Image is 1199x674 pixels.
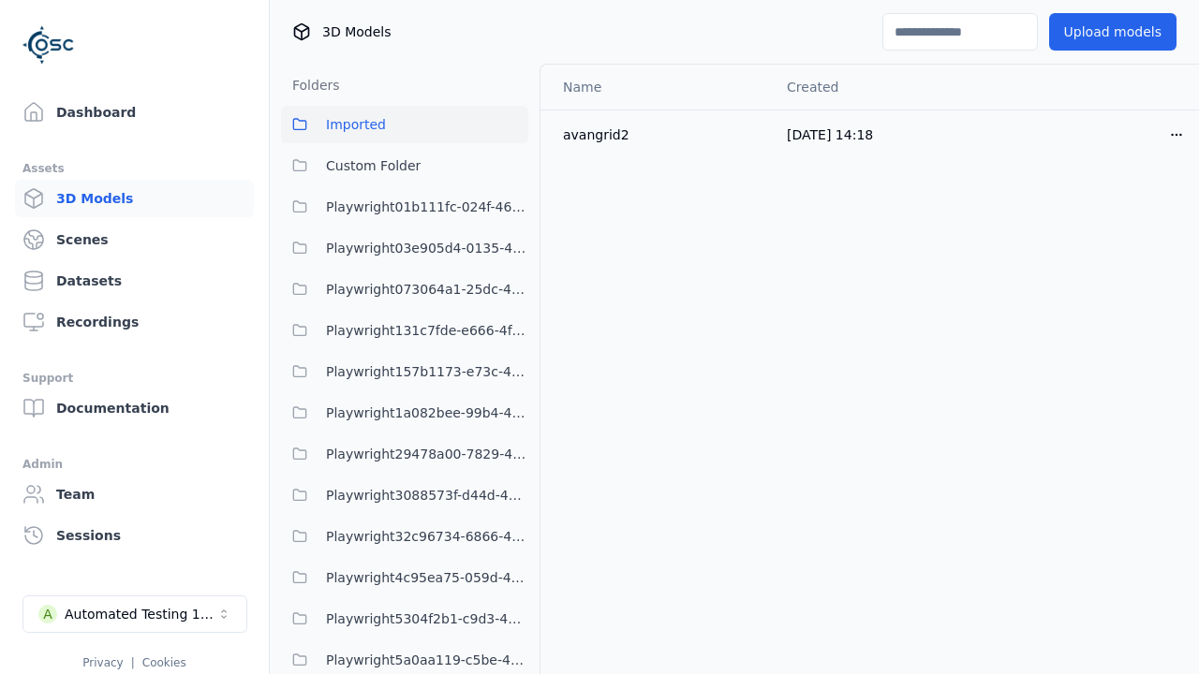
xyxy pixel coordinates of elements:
[326,237,528,259] span: Playwright03e905d4-0135-4922-94e2-0c56aa41bf04
[281,353,528,390] button: Playwright157b1173-e73c-4808-a1ac-12e2e4cec217
[15,180,254,217] a: 3D Models
[281,600,528,637] button: Playwright5304f2b1-c9d3-459f-957a-a9fd53ec8eaf
[15,94,254,131] a: Dashboard
[15,262,254,300] a: Datasets
[38,605,57,623] div: A
[22,595,247,633] button: Select a workspace
[15,221,254,258] a: Scenes
[1049,13,1177,51] button: Upload models
[326,154,421,177] span: Custom Folder
[326,360,528,383] span: Playwright157b1173-e73c-4808-a1ac-12e2e4cec217
[15,517,254,554] a: Sessions
[787,127,873,142] span: [DATE] 14:18
[326,319,528,342] span: Playwright131c7fde-e666-4f3e-be7e-075966dc97bc
[281,76,340,95] h3: Folders
[563,125,757,144] div: avangrid2
[281,518,528,555] button: Playwright32c96734-6866-42ae-8456-0f4acea52717
[22,367,246,389] div: Support
[540,65,772,110] th: Name
[281,312,528,349] button: Playwright131c7fde-e666-4f3e-be7e-075966dc97bc
[281,106,528,143] button: Imported
[281,229,528,267] button: Playwright03e905d4-0135-4922-94e2-0c56aa41bf04
[281,188,528,226] button: Playwright01b111fc-024f-466d-9bae-c06bfb571c6d
[22,157,246,180] div: Assets
[22,19,75,71] img: Logo
[281,476,528,514] button: Playwright3088573f-d44d-455e-85f6-006cb06f31fb
[326,484,528,506] span: Playwright3088573f-d44d-455e-85f6-006cb06f31fb
[326,278,528,300] span: Playwright073064a1-25dc-42be-bd5d-9b023c0ea8dd
[326,649,528,671] span: Playwright5a0aa119-c5be-433d-90b0-de75c36c42a7
[326,443,528,465] span: Playwright29478a00-7829-4286-b156-879e6320140f
[772,65,984,110] th: Created
[326,608,528,630] span: Playwright5304f2b1-c9d3-459f-957a-a9fd53ec8eaf
[326,525,528,548] span: Playwright32c96734-6866-42ae-8456-0f4acea52717
[82,656,123,669] a: Privacy
[65,605,216,623] div: Automated Testing 1 - Playwright
[326,113,386,136] span: Imported
[22,453,246,476] div: Admin
[326,196,528,218] span: Playwright01b111fc-024f-466d-9bae-c06bfb571c6d
[281,394,528,432] button: Playwright1a082bee-99b4-4375-8133-1395ef4c0af5
[326,402,528,424] span: Playwright1a082bee-99b4-4375-8133-1395ef4c0af5
[326,566,528,589] span: Playwright4c95ea75-059d-4cd5-9024-2cd9de30b3b0
[131,656,135,669] span: |
[281,559,528,596] button: Playwright4c95ea75-059d-4cd5-9024-2cd9de30b3b0
[281,435,528,473] button: Playwright29478a00-7829-4286-b156-879e6320140f
[281,271,528,308] button: Playwright073064a1-25dc-42be-bd5d-9b023c0ea8dd
[15,303,254,341] a: Recordings
[322,22,391,41] span: 3D Models
[15,476,254,513] a: Team
[15,389,254,427] a: Documentation
[281,147,528,184] button: Custom Folder
[142,656,186,669] a: Cookies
